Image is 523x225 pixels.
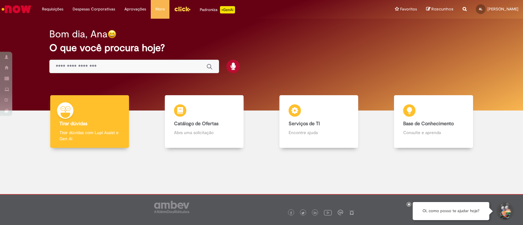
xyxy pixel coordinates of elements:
[349,210,354,215] img: logo_footer_naosei.png
[174,4,191,13] img: click_logo_yellow_360x200.png
[59,121,87,127] b: Tirar dúvidas
[73,6,115,12] span: Despesas Corporativas
[155,6,165,12] span: More
[200,6,235,13] div: Padroniza
[413,202,489,220] div: Oi, como posso te ajudar hoje?
[495,202,514,220] button: Iniciar Conversa de Suporte
[108,30,116,39] img: happy-face.png
[290,212,293,215] img: logo_footer_facebook.png
[262,95,376,148] a: Serviços de TI Encontre ajuda
[174,129,234,136] p: Abra uma solicitação
[49,29,108,39] h2: Bom dia, Ana
[301,212,305,215] img: logo_footer_twitter.png
[289,129,349,136] p: Encontre ajuda
[147,95,261,148] a: Catálogo de Ofertas Abra uma solicitação
[49,43,474,53] h2: O que você procura hoje?
[174,121,218,127] b: Catálogo de Ofertas
[220,6,235,13] p: +GenAi
[154,201,189,213] img: logo_footer_ambev_rotulo_gray.png
[338,210,343,215] img: logo_footer_workplace.png
[1,3,32,15] img: ServiceNow
[403,121,454,127] b: Base de Conhecimento
[59,129,120,142] p: Tirar dúvidas com Lupi Assist e Gen Ai
[479,7,483,11] span: AL
[487,6,518,12] span: [PERSON_NAME]
[426,6,453,12] a: Rascunhos
[376,95,491,148] a: Base de Conhecimento Consulte e aprenda
[431,6,453,12] span: Rascunhos
[124,6,146,12] span: Aprovações
[42,6,63,12] span: Requisições
[289,121,320,127] b: Serviços de TI
[403,129,464,136] p: Consulte e aprenda
[324,208,332,216] img: logo_footer_youtube.png
[32,95,147,148] a: Tirar dúvidas Tirar dúvidas com Lupi Assist e Gen Ai
[400,6,417,12] span: Favoritos
[314,211,317,215] img: logo_footer_linkedin.png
